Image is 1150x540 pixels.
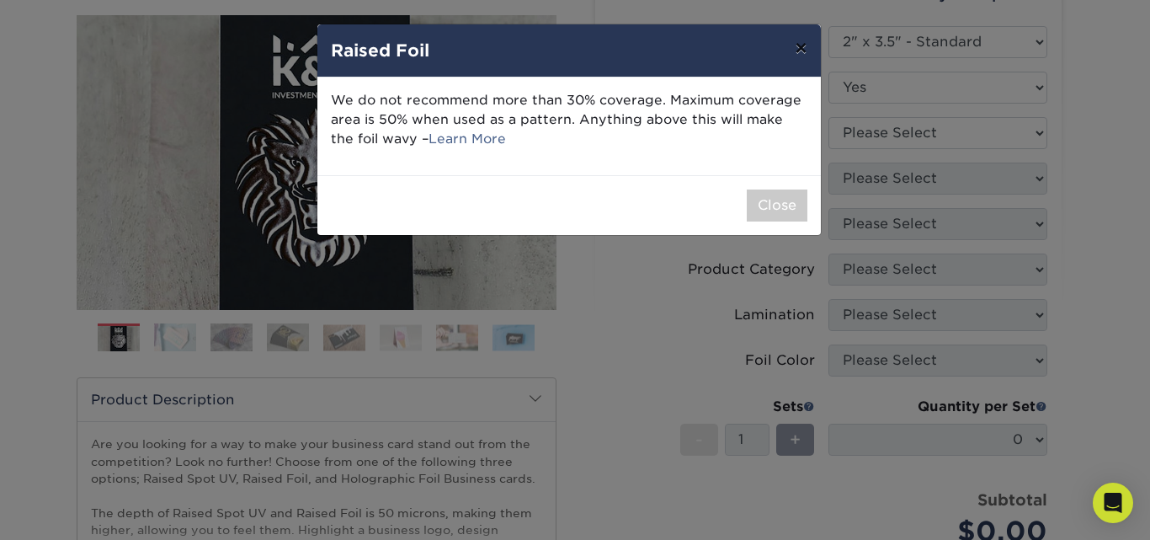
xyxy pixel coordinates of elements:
[331,38,807,63] h4: Raised Foil
[331,91,807,148] p: We do not recommend more than 30% coverage. Maximum coverage area is 50% when used as a pattern. ...
[429,131,506,147] a: Learn More
[747,190,807,222] button: Close
[781,24,820,72] button: ×
[1093,483,1133,523] div: Open Intercom Messenger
